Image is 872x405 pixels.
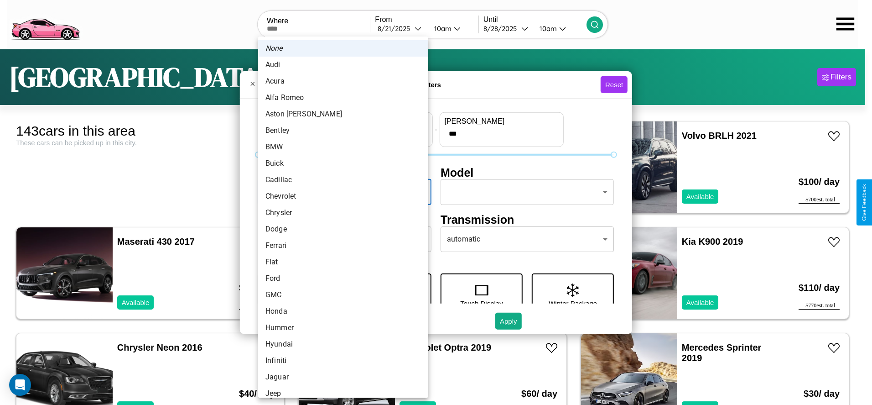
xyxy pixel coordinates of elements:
[258,221,428,237] li: Dodge
[258,89,428,106] li: Alfa Romeo
[9,374,31,396] div: Open Intercom Messenger
[258,122,428,139] li: Bentley
[258,352,428,369] li: Infiniti
[258,320,428,336] li: Hummer
[258,287,428,303] li: GMC
[258,106,428,122] li: Aston [PERSON_NAME]
[265,43,283,54] em: None
[258,303,428,320] li: Honda
[258,139,428,155] li: BMW
[258,254,428,270] li: Fiat
[258,385,428,402] li: Jeep
[861,184,867,221] div: Give Feedback
[258,369,428,385] li: Jaguar
[258,73,428,89] li: Acura
[258,205,428,221] li: Chrysler
[258,270,428,287] li: Ford
[258,237,428,254] li: Ferrari
[258,336,428,352] li: Hyundai
[258,188,428,205] li: Chevrolet
[258,155,428,172] li: Buick
[258,57,428,73] li: Audi
[258,172,428,188] li: Cadillac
